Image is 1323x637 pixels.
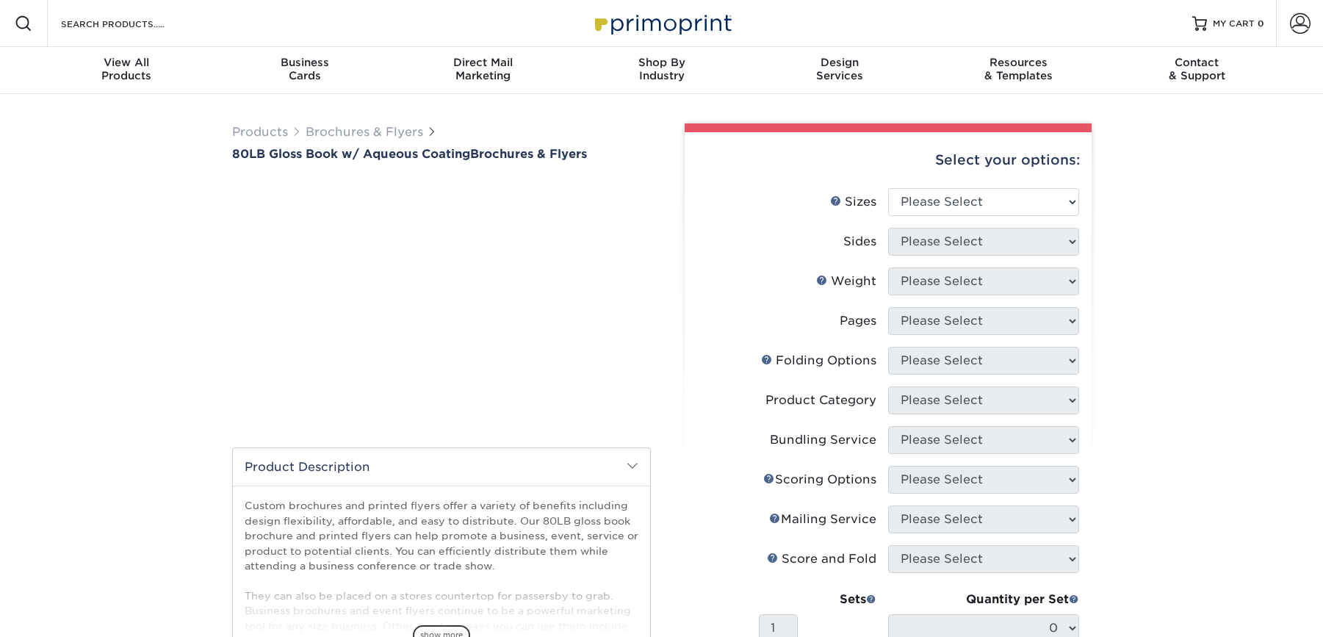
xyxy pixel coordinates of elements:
a: Brochures & Flyers [306,125,423,139]
a: BusinessCards [215,47,394,94]
a: Products [232,125,288,139]
div: & Templates [929,56,1108,82]
div: Products [37,56,216,82]
span: 80LB Gloss Book w/ Aqueous Coating [232,147,470,161]
div: Quantity per Set [888,591,1079,608]
a: Direct MailMarketing [394,47,572,94]
img: Primoprint [588,7,735,39]
a: View AllProducts [37,47,216,94]
span: Shop By [572,56,751,69]
h2: Product Description [233,448,650,486]
div: Sets [759,591,876,608]
div: Sides [843,233,876,251]
div: Select your options: [696,132,1080,188]
a: Contact& Support [1108,47,1286,94]
div: Product Category [765,392,876,409]
div: Scoring Options [763,471,876,489]
a: DesignServices [751,47,929,94]
h1: Brochures & Flyers [232,147,651,161]
a: Resources& Templates [929,47,1108,94]
div: Cards [215,56,394,82]
div: & Support [1108,56,1286,82]
div: Mailing Service [769,511,876,528]
span: Direct Mail [394,56,572,69]
span: Business [215,56,394,69]
div: Weight [816,273,876,290]
a: 80LB Gloss Book w/ Aqueous CoatingBrochures & Flyers [232,147,651,161]
span: 0 [1258,18,1264,29]
div: Pages [840,312,876,330]
div: Folding Options [761,352,876,370]
div: Bundling Service [770,431,876,449]
span: Design [751,56,929,69]
div: Marketing [394,56,572,82]
span: Resources [929,56,1108,69]
div: Score and Fold [767,550,876,568]
span: MY CART [1213,18,1255,30]
span: View All [37,56,216,69]
div: Industry [572,56,751,82]
div: Services [751,56,929,82]
a: Shop ByIndustry [572,47,751,94]
span: Contact [1108,56,1286,69]
div: Sizes [830,193,876,211]
input: SEARCH PRODUCTS..... [60,15,203,32]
